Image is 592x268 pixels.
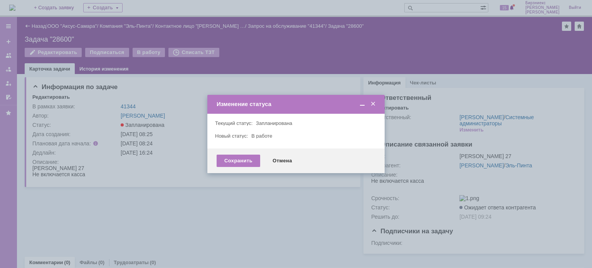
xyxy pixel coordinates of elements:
span: Свернуть (Ctrl + M) [358,101,366,108]
label: Текущий статус: [215,120,252,126]
span: Запланирована [256,120,292,126]
div: Изменение статуса [217,101,377,108]
span: В работе [251,133,272,139]
label: Новый статус: [215,133,248,139]
span: Закрыть [369,101,377,108]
